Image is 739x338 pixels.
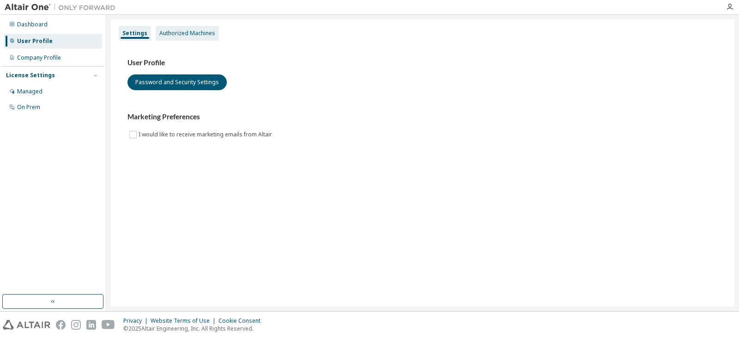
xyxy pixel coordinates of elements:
[218,317,266,325] div: Cookie Consent
[17,88,42,95] div: Managed
[17,54,61,61] div: Company Profile
[123,317,151,325] div: Privacy
[159,30,215,37] div: Authorized Machines
[127,74,227,90] button: Password and Security Settings
[102,320,115,330] img: youtube.svg
[17,37,53,45] div: User Profile
[71,320,81,330] img: instagram.svg
[5,3,120,12] img: Altair One
[122,30,147,37] div: Settings
[151,317,218,325] div: Website Terms of Use
[56,320,66,330] img: facebook.svg
[86,320,96,330] img: linkedin.svg
[123,325,266,332] p: © 2025 Altair Engineering, Inc. All Rights Reserved.
[127,58,718,68] h3: User Profile
[6,72,55,79] div: License Settings
[3,320,50,330] img: altair_logo.svg
[127,112,718,122] h3: Marketing Preferences
[17,104,40,111] div: On Prem
[17,21,48,28] div: Dashboard
[139,129,274,140] label: I would like to receive marketing emails from Altair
